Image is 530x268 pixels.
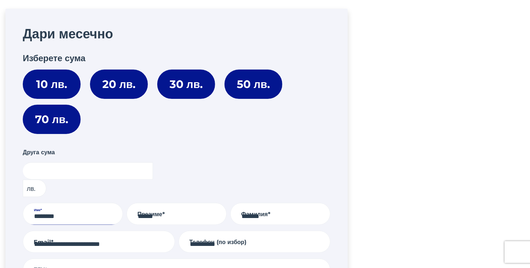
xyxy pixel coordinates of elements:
[157,70,215,99] label: 30 лв.
[23,148,55,158] label: Друга сума
[225,70,282,99] label: 50 лв.
[23,53,330,64] h3: Изберете сума
[23,26,330,42] h2: Дари месечно
[23,70,81,99] label: 10 лв.
[90,70,148,99] label: 20 лв.
[23,105,81,134] label: 70 лв.
[23,180,46,197] span: лв.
